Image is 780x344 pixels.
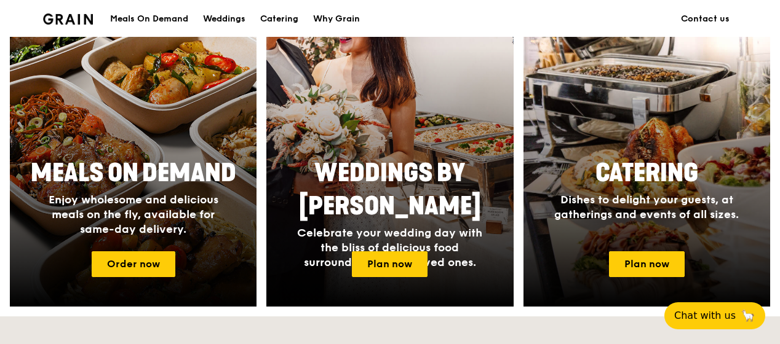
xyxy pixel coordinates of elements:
[741,308,755,323] span: 🦙
[554,193,739,221] span: Dishes to delight your guests, at gatherings and events of all sizes.
[43,14,93,25] img: Grain
[92,251,175,277] a: Order now
[260,1,298,37] div: Catering
[299,158,481,221] span: Weddings by [PERSON_NAME]
[306,1,367,37] a: Why Grain
[674,1,737,37] a: Contact us
[110,1,188,37] div: Meals On Demand
[297,226,482,269] span: Celebrate your wedding day with the bliss of delicious food surrounded by your loved ones.
[609,251,685,277] a: Plan now
[313,1,360,37] div: Why Grain
[664,302,765,329] button: Chat with us🦙
[203,1,245,37] div: Weddings
[674,308,736,323] span: Chat with us
[31,158,236,188] span: Meals On Demand
[196,1,253,37] a: Weddings
[253,1,306,37] a: Catering
[352,251,428,277] a: Plan now
[49,193,218,236] span: Enjoy wholesome and delicious meals on the fly, available for same-day delivery.
[595,158,698,188] span: Catering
